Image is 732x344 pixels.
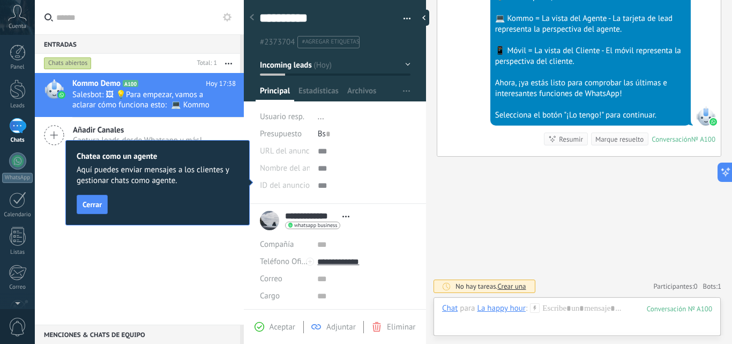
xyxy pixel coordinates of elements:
[260,292,280,300] span: Cargo
[294,223,337,228] span: whatsapp business
[419,10,429,26] div: Ocultar
[455,282,526,291] div: No hay tareas.
[77,151,238,162] h2: Chatea como un agente
[72,78,121,89] span: Kommo Demo
[477,303,525,313] div: La happy hour
[559,134,583,144] div: Resumir
[260,86,290,101] span: Principal
[2,284,33,291] div: Correo
[703,282,721,291] span: Bots:
[260,181,344,189] span: ID del anuncio de TikTok
[2,64,33,71] div: Panel
[387,322,415,332] span: Eliminar
[326,322,356,332] span: Adjuntar
[260,126,310,143] div: Presupuesto
[318,126,410,143] div: Bs
[347,86,376,101] span: Archivos
[2,211,33,218] div: Calendario
[83,201,102,208] span: Cerrar
[260,270,282,288] button: Correo
[318,112,324,122] span: ...
[217,54,240,73] button: Más
[696,106,715,126] span: SalesBot
[526,303,527,314] span: :
[495,110,686,121] div: Selecciona el botón "¡Lo tengo!" para continuar.
[193,58,217,69] div: Total: 1
[691,135,715,144] div: № A100
[260,177,310,194] div: ID del anuncio de TikTok
[77,195,108,214] button: Cerrar
[260,147,350,155] span: URL del anuncio de TikTok
[73,125,202,135] span: Añadir Canales
[35,73,244,117] a: Kommo Demo A100 Hoy 17:38 Salesbot: 🖼 💡Para empezar, vamos a aclarar cómo funciona esto: 💻 Kommo ...
[123,80,138,87] span: A100
[260,288,309,305] div: Cargo
[35,34,240,54] div: Entradas
[495,46,686,67] div: 📱 Móvil = La vista del Cliente - El móvil representa la perspectiva del cliente.
[260,143,310,160] div: URL del anuncio de TikTok
[694,282,698,291] span: 0
[77,165,238,186] span: Aquí puedes enviar mensajes a los clientes y gestionar chats como agente.
[709,118,717,126] img: waba.svg
[2,103,33,109] div: Leads
[260,129,302,139] span: Presupuesto
[260,236,309,253] div: Compañía
[270,322,295,332] span: Aceptar
[9,23,26,30] span: Cuenta
[58,91,65,99] img: waba.svg
[260,257,316,267] span: Teléfono Oficina
[2,137,33,144] div: Chats
[647,304,712,313] div: 100
[302,38,359,46] span: #agregar etiquetas
[206,78,236,89] span: Hoy 17:38
[260,274,282,284] span: Correo
[2,173,33,183] div: WhatsApp
[495,13,686,35] div: 💻 Kommo = La vista del Agente - La tarjeta de lead representa la perspectiva del agente.
[260,253,309,270] button: Teléfono Oficina
[718,282,721,291] span: 1
[73,135,202,145] span: Captura leads desde Whatsapp y más!
[495,78,686,99] div: Ahora, ¡ya estás listo para comprobar las últimas e interesantes funciones de WhatsApp!
[260,164,364,172] span: Nombre del anuncio de TikTok
[260,108,310,126] div: Usuario resp.
[260,160,310,177] div: Nombre del anuncio de TikTok
[497,282,526,291] span: Crear una
[460,303,475,314] span: para
[298,86,339,101] span: Estadísticas
[653,282,697,291] a: Participantes:0
[44,57,92,70] div: Chats abiertos
[260,37,295,47] span: #2373704
[595,134,644,144] div: Marque resuelto
[652,135,691,144] div: Conversación
[260,112,304,122] span: Usuario resp.
[2,249,33,256] div: Listas
[35,325,240,344] div: Menciones & Chats de equipo
[72,90,215,110] span: Salesbot: 🖼 💡Para empezar, vamos a aclarar cómo funciona esto: 💻 Kommo = La vista del Agente - La...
